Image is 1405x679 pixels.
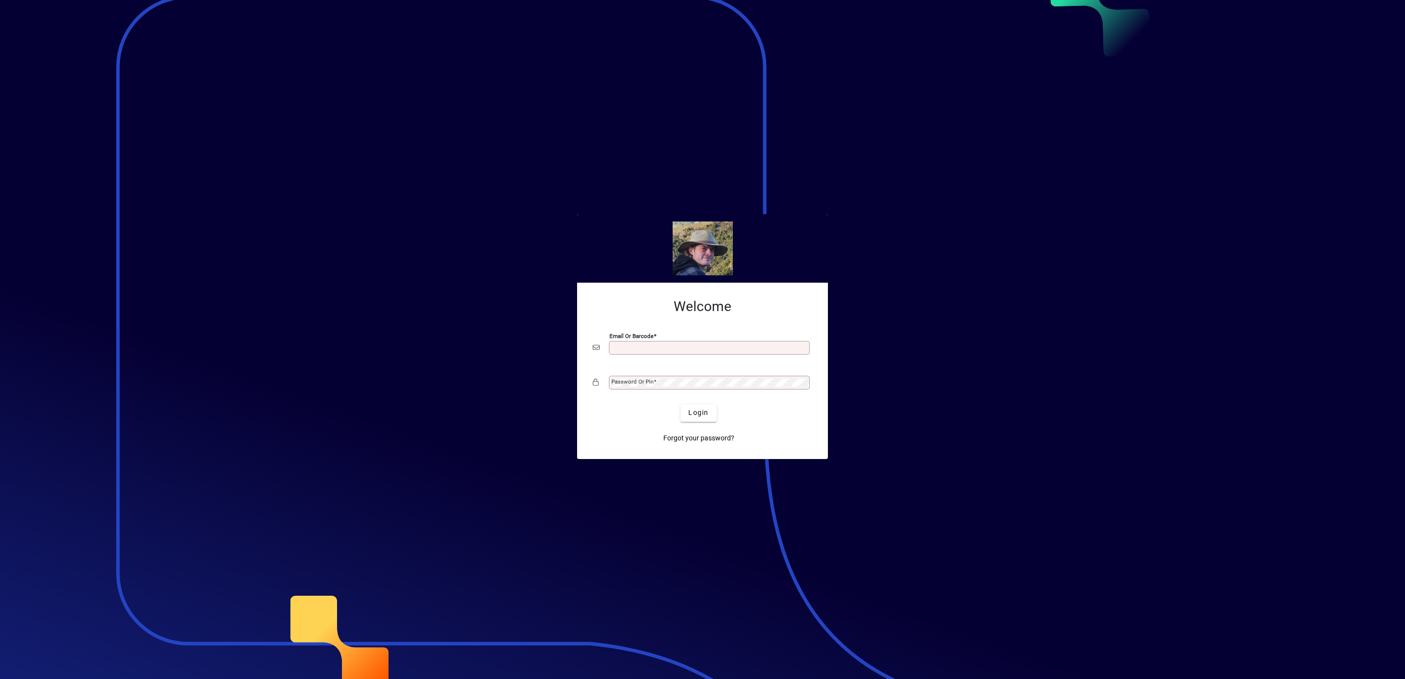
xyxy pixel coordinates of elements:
[593,298,812,315] h2: Welcome
[688,408,708,418] span: Login
[609,332,654,339] mat-label: Email or Barcode
[659,430,738,447] a: Forgot your password?
[663,433,734,443] span: Forgot your password?
[680,404,716,422] button: Login
[611,378,654,385] mat-label: Password or Pin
